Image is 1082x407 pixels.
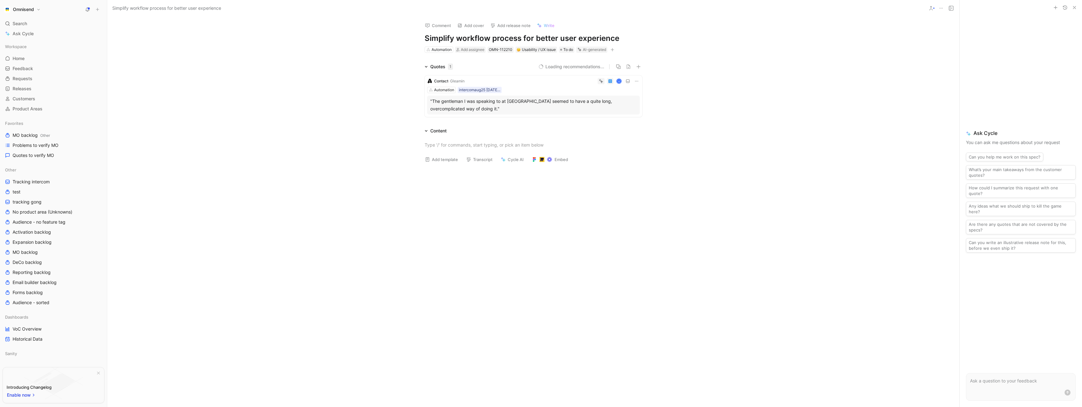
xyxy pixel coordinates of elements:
span: Ask Cycle [966,129,1076,137]
img: Omnisend [4,6,10,13]
a: Expansion backlog [3,237,104,247]
a: Audience - sorted [3,298,104,307]
span: Forms backlog [13,289,43,296]
div: K [617,79,621,83]
div: Other [3,165,104,175]
div: Sanity [3,349,104,360]
div: AI-generated [583,47,606,53]
a: Reporting backlog [3,268,104,277]
span: Search [13,20,27,27]
span: VoC Overview [13,326,42,332]
a: Audience - no feature tag [3,217,104,227]
span: Reporting backlog [13,269,51,276]
div: Automation [432,47,452,53]
img: bg-BLZuj68n.svg [24,367,83,399]
span: Favorites [5,120,23,126]
span: Sanity [5,350,17,357]
a: Email builder backlog [3,278,104,287]
a: Customers [3,94,104,103]
span: Write [544,23,555,28]
div: Quotes [430,63,453,70]
button: Write [534,21,557,30]
button: Cycle AI [498,155,527,164]
span: Requests [13,75,32,82]
span: Enable now [7,391,31,399]
button: Transcript [463,155,495,164]
a: MO backlog [3,248,104,257]
a: tracking gong [3,197,104,207]
button: Any ideas what we should ship to kill the game here? [966,202,1076,216]
a: test [3,187,104,197]
a: Home [3,54,104,63]
button: Enable now [7,391,36,399]
span: Feedback [13,65,33,72]
span: Contact [434,79,448,83]
div: DashboardsVoC OverviewHistorical Data [3,312,104,344]
a: Requests [3,74,104,83]
span: Other [5,167,16,173]
button: Loading recommendations... [538,63,604,70]
button: What’s your main takeaways from the customer quotes? [966,165,1076,180]
span: Home [13,55,25,62]
span: Audience - no feature tag [13,219,65,225]
a: Feedback [3,64,104,73]
div: OMN-112210 [489,47,512,53]
span: Releases [13,86,31,92]
div: intercomaug25 [DATE] 10:40 [459,87,500,93]
div: Favorites [3,119,104,128]
div: Introducing Changelog [7,383,52,391]
span: Product Areas [13,106,42,112]
div: "The gentleman I was speaking to at [GEOGRAPHIC_DATA] seemed to have a quite long, overcomplicate... [430,98,637,113]
button: Are there any quotes that are not covered by the specs? [966,220,1076,234]
a: MO backlogOther [3,131,104,140]
span: Ask Cycle [13,30,34,37]
a: Problems to verify MO [3,141,104,150]
button: Add template [422,155,461,164]
a: Forms backlog [3,288,104,297]
a: Product Areas [3,104,104,114]
div: 1 [448,64,453,70]
div: Content [430,127,447,135]
div: Automation [434,87,454,93]
button: Embed [529,155,571,164]
span: DeCo backlog [13,259,42,265]
span: Audience - sorted [13,299,49,306]
a: Historical Data [3,334,104,344]
div: 🤔Usability / UX issue [516,47,557,53]
span: · Gleamin [448,79,465,83]
button: OmnisendOmnisend [3,5,42,14]
span: Activation backlog [13,229,51,235]
span: Dashboards [5,314,28,320]
h1: Simplify workflow process for better user experience [425,33,642,43]
div: OtherTracking intercomtesttracking gongNo product area (Unknowns)Audience - no feature tagActivat... [3,165,104,307]
a: Activation backlog [3,227,104,237]
span: test [13,189,20,195]
img: logo [427,79,432,84]
a: No product area (Unknowns) [3,207,104,217]
button: How could I summarize this request with one quote? [966,183,1076,198]
span: Tracking intercom [13,179,50,185]
div: Dashboards [3,312,104,322]
div: Sanity [3,349,104,358]
button: Add cover [455,21,487,30]
div: Workspace [3,42,104,51]
a: DeCo backlog [3,258,104,267]
span: Quotes to verify MO [13,152,54,159]
div: To do [559,47,574,53]
a: Ask Cycle [3,29,104,38]
button: Comment [422,21,454,30]
button: Add release note [488,21,533,30]
span: MO backlog [13,249,38,255]
span: Workspace [5,43,27,50]
span: Expansion backlog [13,239,52,245]
a: Tracking intercom [3,177,104,187]
a: Releases [3,84,104,93]
span: Customers [13,96,35,102]
span: No product area (Unknowns) [13,209,72,215]
span: Other [40,133,50,138]
span: MO backlog [13,132,50,139]
button: Can you write an illustrative release note for this, before we even ship it? [966,238,1076,253]
div: Quotes1 [422,63,455,70]
button: Can you help me work on this spec? [966,153,1043,161]
p: You can ask me questions about your request [966,139,1076,146]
